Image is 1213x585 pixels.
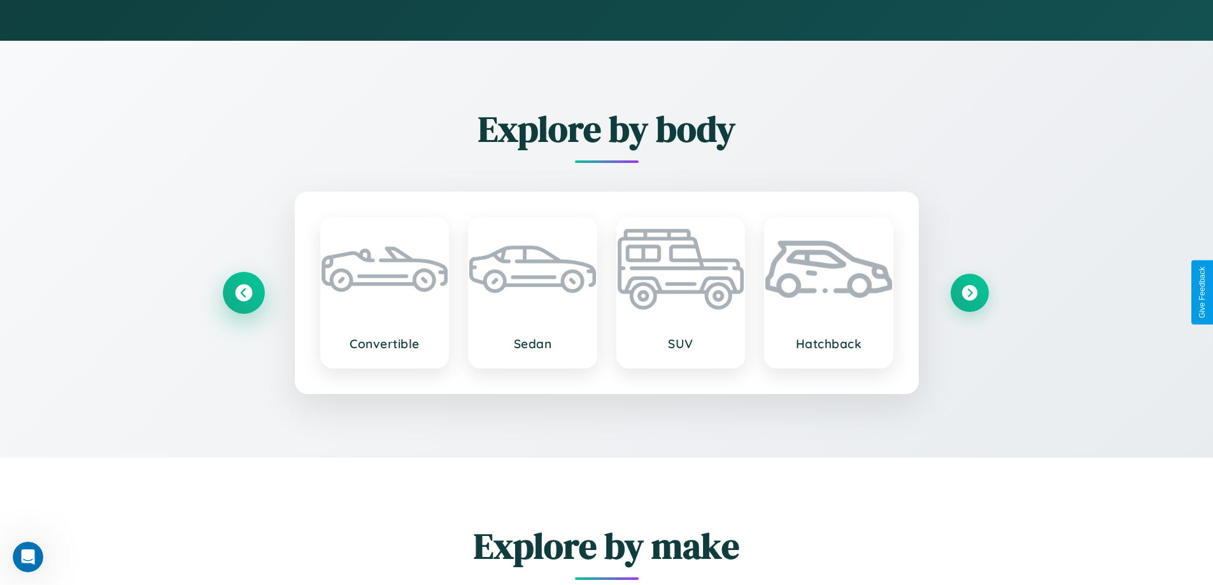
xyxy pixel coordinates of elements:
[630,336,732,351] h3: SUV
[225,104,989,153] h2: Explore by body
[1198,267,1207,318] div: Give Feedback
[334,336,436,351] h3: Convertible
[225,521,989,570] h2: Explore by make
[482,336,583,351] h3: Sedan
[13,542,43,572] iframe: Intercom live chat
[778,336,879,351] h3: Hatchback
